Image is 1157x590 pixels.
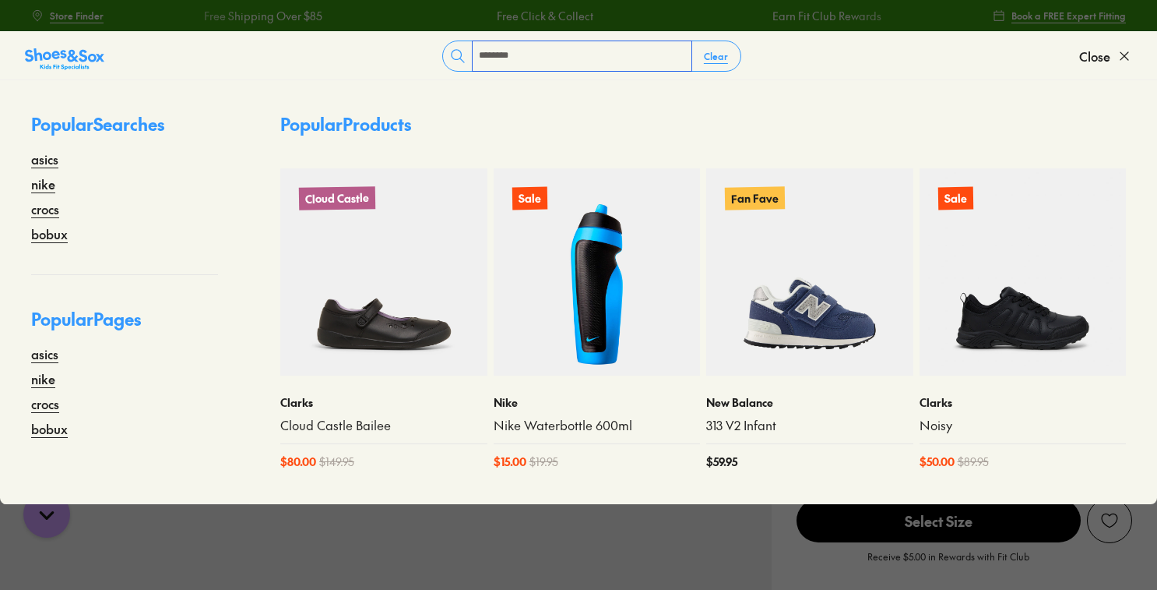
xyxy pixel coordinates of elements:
a: asics [31,150,58,168]
a: nike [31,369,55,388]
a: bobux [31,224,68,243]
p: Receive $5.00 in Rewards with Fit Club [867,549,1029,578]
p: Cloud Castle [299,186,375,210]
span: $ 19.95 [529,454,558,470]
a: Store Finder [31,2,104,30]
p: Clarks [280,394,487,411]
p: Sale [937,187,972,210]
p: Popular Searches [31,111,218,150]
a: Shoes &amp; Sox [25,44,104,69]
span: Select Size [797,499,1081,542]
a: Cloud Castle [280,168,487,376]
p: Nike [494,394,701,411]
a: asics [31,344,58,363]
a: nike [31,175,55,193]
span: $ 15.00 [494,454,526,470]
a: bobux [31,419,68,438]
div: Campaign message [12,43,311,193]
a: crocs [31,394,59,413]
a: Fan Fave [706,168,913,376]
button: Select Size [797,498,1081,543]
span: Book a FREE Expert Fitting [1011,9,1126,23]
p: Clarks [920,394,1127,411]
a: Earn Fit Club Rewards [772,8,881,24]
a: 313 V2 Infant [706,417,913,434]
span: $ 50.00 [920,454,955,470]
a: Sale [494,168,701,376]
div: Reply to the campaigns [27,143,296,177]
a: Free Shipping Over $85 [204,8,322,24]
a: Free Click & Collect [497,8,593,24]
a: Noisy [920,417,1127,434]
span: Close [1079,47,1110,65]
a: crocs [31,200,59,218]
span: $ 89.95 [958,454,989,470]
span: $ 80.00 [280,454,316,470]
p: Popular Pages [31,306,218,344]
p: Fan Fave [725,187,785,210]
a: Cloud Castle Bailee [280,417,487,434]
button: Clear [691,42,740,70]
div: Message from Shoes. Need help finding the perfect pair for your little one? Let’s chat! [12,58,311,136]
iframe: Gorgias live chat messenger [16,486,78,543]
span: $ 149.95 [319,454,354,470]
button: Dismiss campaign [274,60,296,82]
p: New Balance [706,394,913,411]
p: Sale [512,187,547,210]
button: Close [1079,39,1132,73]
span: Store Finder [50,9,104,23]
h3: Shoes [58,63,120,79]
a: Book a FREE Expert Fitting [993,2,1126,30]
img: Shoes logo [27,58,52,83]
img: SNS_Logo_Responsive.svg [25,47,104,72]
a: Sale [920,168,1127,376]
span: $ 59.95 [706,454,737,470]
a: Nike Waterbottle 600ml [494,417,701,434]
button: Add to Wishlist [1087,498,1132,543]
p: Popular Products [280,111,411,137]
div: Need help finding the perfect pair for your little one? Let’s chat! [27,90,296,136]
